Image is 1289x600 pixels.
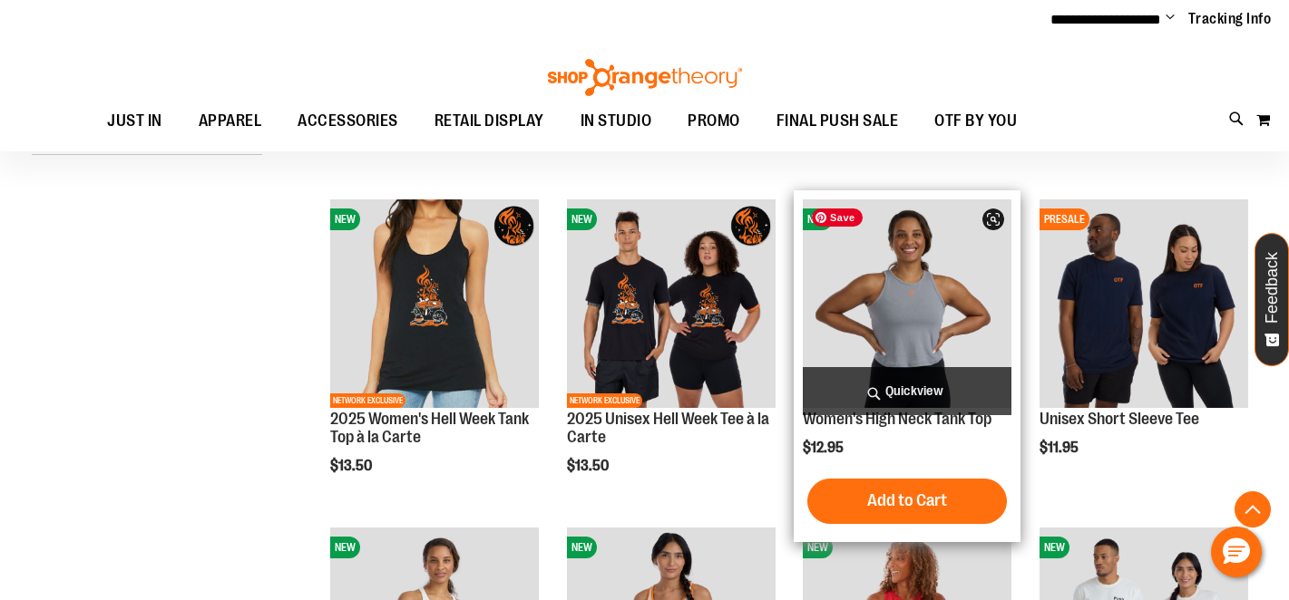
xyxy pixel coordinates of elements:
a: PROMO [669,101,758,142]
span: OTF BY YOU [934,101,1017,141]
a: 2025 Women's Hell Week Tank Top à la Carte [330,410,529,446]
span: FINAL PUSH SALE [776,101,899,141]
button: Feedback - Show survey [1255,233,1289,366]
button: Hello, have a question? Let’s chat. [1211,527,1262,577]
a: FINAL PUSH SALE [758,101,917,142]
div: product [558,190,785,520]
a: RETAIL DISPLAY [416,101,562,142]
span: Feedback [1264,252,1281,324]
a: 2025 Unisex Hell Week Tee à la CarteNEWNETWORK EXCLUSIVE [567,199,776,411]
span: JUST IN [107,101,162,141]
a: JUST IN [89,101,181,141]
span: NEW [803,208,833,230]
a: ACCESSORIES [279,101,416,142]
div: product [1030,190,1257,502]
span: APPAREL [199,101,262,141]
span: NEW [803,537,833,558]
a: Image of Womens BB High Neck Tank GreyNEW [803,199,1011,411]
span: ACCESSORIES [298,101,398,141]
img: 2025 Unisex Hell Week Tee à la Carte [567,199,776,408]
span: NETWORK EXCLUSIVE [567,393,642,408]
button: Add to Cart [807,479,1007,524]
img: 2025 Women's Hell Week Tank Top à la Carte [330,199,539,408]
a: Image of Unisex Short Sleeve TeePRESALE [1040,199,1248,411]
a: Women's High Neck Tank Top [803,410,991,428]
span: NEW [330,208,360,230]
a: OTF BY YOU [916,101,1035,142]
a: APPAREL [181,101,280,142]
span: NEW [330,537,360,558]
span: $12.95 [803,440,846,456]
div: product [794,190,1020,542]
span: Save [812,208,863,227]
a: 2025 Unisex Hell Week Tee à la Carte [567,410,769,446]
img: Image of Unisex Short Sleeve Tee [1040,199,1248,408]
a: 2025 Women's Hell Week Tank Top à la CarteNEWNETWORK EXCLUSIVE [330,199,539,411]
button: Account menu [1166,10,1175,28]
div: product [321,190,548,520]
span: IN STUDIO [581,101,652,141]
span: $13.50 [567,458,611,474]
span: $11.95 [1040,440,1081,456]
span: NEW [567,537,597,558]
img: Image of Womens BB High Neck Tank Grey [803,199,1011,408]
span: PRESALE [1040,208,1089,230]
button: Back To Top [1235,491,1271,527]
a: IN STUDIO [562,101,670,142]
span: NEW [567,208,597,230]
span: Add to Cart [867,490,947,510]
img: Shop Orangetheory [545,59,745,97]
a: Tracking Info [1188,9,1272,29]
a: Quickview [803,367,1011,415]
a: Unisex Short Sleeve Tee [1040,410,1199,428]
span: $13.50 [330,458,375,474]
span: PROMO [688,101,740,141]
span: NEW [1040,537,1069,558]
span: NETWORK EXCLUSIVE [330,393,405,408]
span: RETAIL DISPLAY [435,101,544,141]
